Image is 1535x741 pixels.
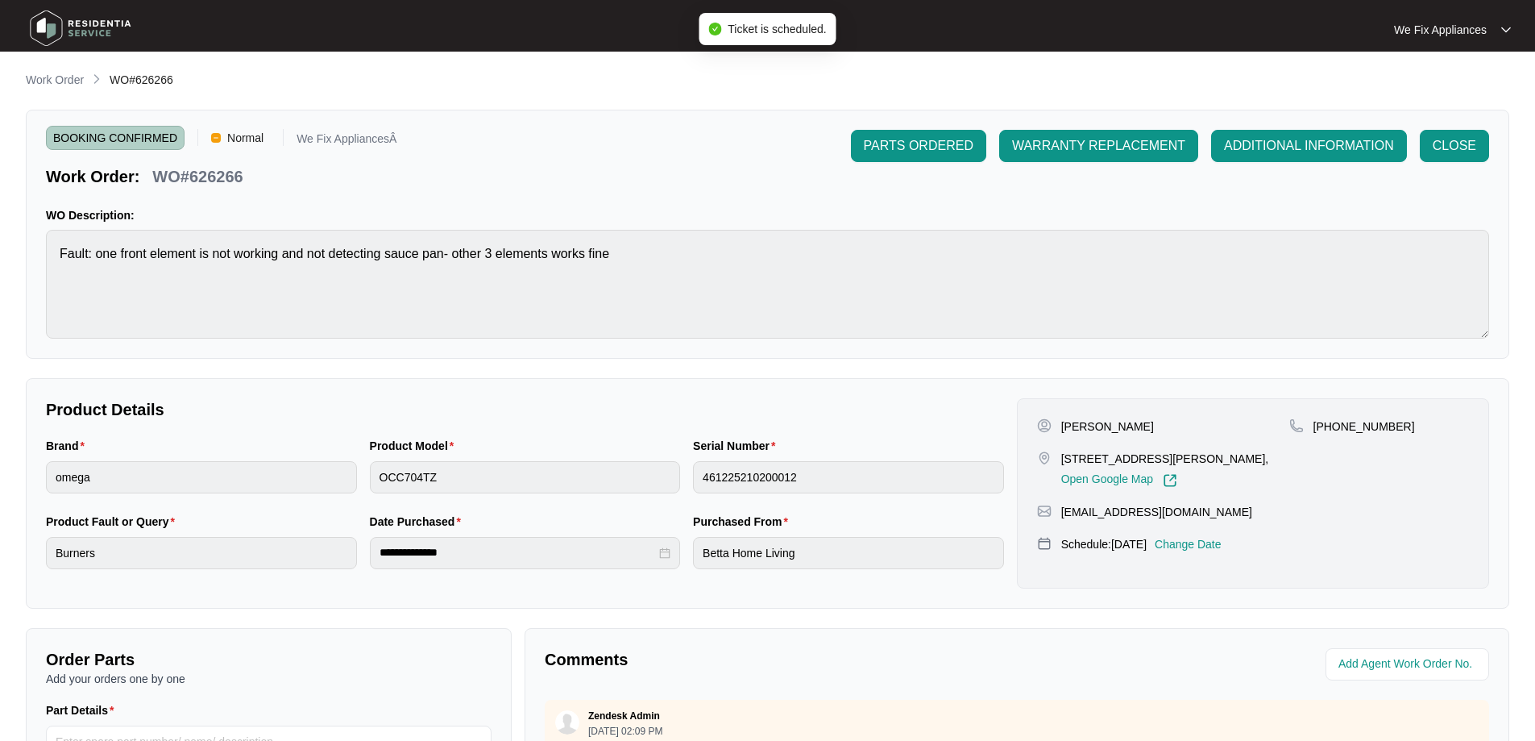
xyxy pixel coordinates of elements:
p: WO Description: [46,207,1489,223]
img: map-pin [1037,504,1052,518]
p: Work Order [26,72,84,88]
input: Serial Number [693,461,1004,493]
p: Order Parts [46,648,492,671]
input: Date Purchased [380,544,657,561]
img: map-pin [1289,418,1304,433]
span: PARTS ORDERED [864,136,973,156]
p: Schedule: [DATE] [1061,536,1147,552]
label: Purchased From [693,514,794,530]
label: Product Model [370,438,461,454]
textarea: Fault: one front element is not working and not detecting sauce pan- other 3 elements works fine [46,230,1489,339]
img: user-pin [1037,418,1052,433]
button: PARTS ORDERED [851,130,986,162]
span: BOOKING CONFIRMED [46,126,185,150]
input: Brand [46,461,357,493]
img: dropdown arrow [1501,26,1511,34]
span: CLOSE [1433,136,1476,156]
p: [PHONE_NUMBER] [1313,418,1415,435]
img: map-pin [1037,451,1052,465]
button: ADDITIONAL INFORMATION [1211,130,1407,162]
label: Product Fault or Query [46,514,181,530]
img: user.svg [555,710,579,735]
button: CLOSE [1420,130,1489,162]
p: [DATE] 02:09 PM [588,726,662,736]
span: check-circle [708,23,721,35]
input: Product Model [370,461,681,493]
img: Vercel Logo [211,133,221,143]
img: chevron-right [90,73,103,85]
a: Open Google Map [1061,473,1177,488]
label: Date Purchased [370,514,467,530]
p: Work Order: [46,165,139,188]
input: Add Agent Work Order No. [1338,655,1479,674]
p: [STREET_ADDRESS][PERSON_NAME], [1061,451,1269,467]
span: Ticket is scheduled. [728,23,826,35]
input: Purchased From [693,537,1004,569]
label: Serial Number [693,438,782,454]
img: Link-External [1163,473,1177,488]
p: Zendesk Admin [588,710,660,722]
p: [PERSON_NAME] [1061,418,1154,435]
p: Comments [545,648,1006,671]
p: Product Details [46,398,1004,421]
a: Work Order [23,72,87,90]
span: WARRANTY REPLACEMENT [1012,136,1185,156]
p: Change Date [1155,536,1222,552]
label: Part Details [46,702,121,718]
label: Brand [46,438,91,454]
p: [EMAIL_ADDRESS][DOMAIN_NAME] [1061,504,1252,520]
img: residentia service logo [24,4,137,52]
span: WO#626266 [110,73,173,86]
p: We Fix AppliancesÂ [297,133,396,150]
img: map-pin [1037,536,1052,551]
button: WARRANTY REPLACEMENT [999,130,1198,162]
span: ADDITIONAL INFORMATION [1224,136,1394,156]
span: Normal [221,126,270,150]
input: Product Fault or Query [46,537,357,569]
p: WO#626266 [152,165,243,188]
p: Add your orders one by one [46,671,492,687]
p: We Fix Appliances [1394,22,1487,38]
